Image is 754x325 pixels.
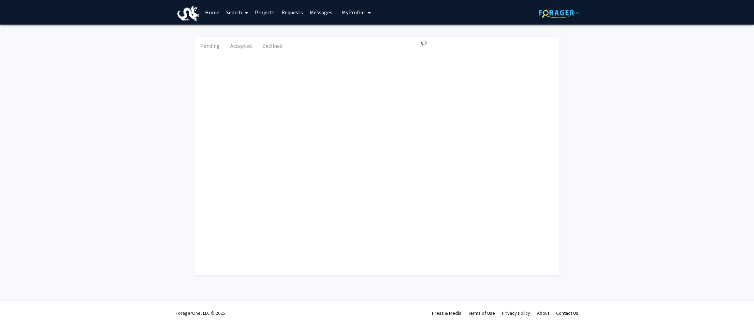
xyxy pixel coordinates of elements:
[418,37,430,48] img: Loading
[176,301,225,325] div: ForagerOne, LLC © 2025
[251,0,278,24] a: Projects
[306,0,336,24] a: Messages
[432,310,461,316] a: Press & Media
[226,37,257,55] button: Accepted
[556,310,578,316] a: Contact Us
[539,8,582,18] img: ForagerOne Logo
[468,310,495,316] a: Terms of Use
[342,9,365,16] span: My Profile
[502,310,530,316] a: Privacy Policy
[257,37,288,55] button: Declined
[537,310,549,316] a: About
[177,5,199,21] img: Drexel University Logo
[202,0,223,24] a: Home
[223,0,251,24] a: Search
[194,37,226,55] button: Pending
[278,0,306,24] a: Requests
